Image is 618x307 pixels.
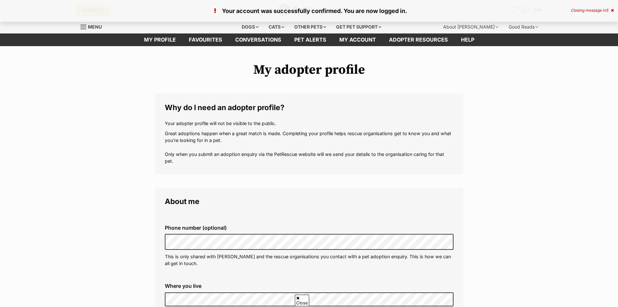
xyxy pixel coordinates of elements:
div: Good Reads [504,20,543,33]
div: Get pet support [332,20,386,33]
label: Phone number (optional) [165,225,454,231]
legend: Why do I need an adopter profile? [165,103,454,112]
legend: About me [165,197,454,206]
h1: My adopter profile [155,62,463,77]
a: Help [454,33,481,46]
a: Adopter resources [382,33,454,46]
div: About [PERSON_NAME] [439,20,503,33]
label: Where you live [165,283,454,289]
a: Favourites [182,33,229,46]
div: Other pets [290,20,331,33]
a: Menu [80,20,106,32]
fieldset: Why do I need an adopter profile? [155,94,463,174]
p: Your adopter profile will not be visible to the public. [165,120,454,127]
a: My profile [138,33,182,46]
a: Pet alerts [288,33,333,46]
a: conversations [229,33,288,46]
span: Close [295,295,309,306]
p: This is only shared with [PERSON_NAME] and the rescue organisations you contact with a pet adopti... [165,253,454,267]
a: My account [333,33,382,46]
span: Menu [88,24,102,30]
div: Dogs [237,20,263,33]
div: Cats [264,20,289,33]
p: Great adoptions happen when a great match is made. Completing your profile helps rescue organisat... [165,130,454,165]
